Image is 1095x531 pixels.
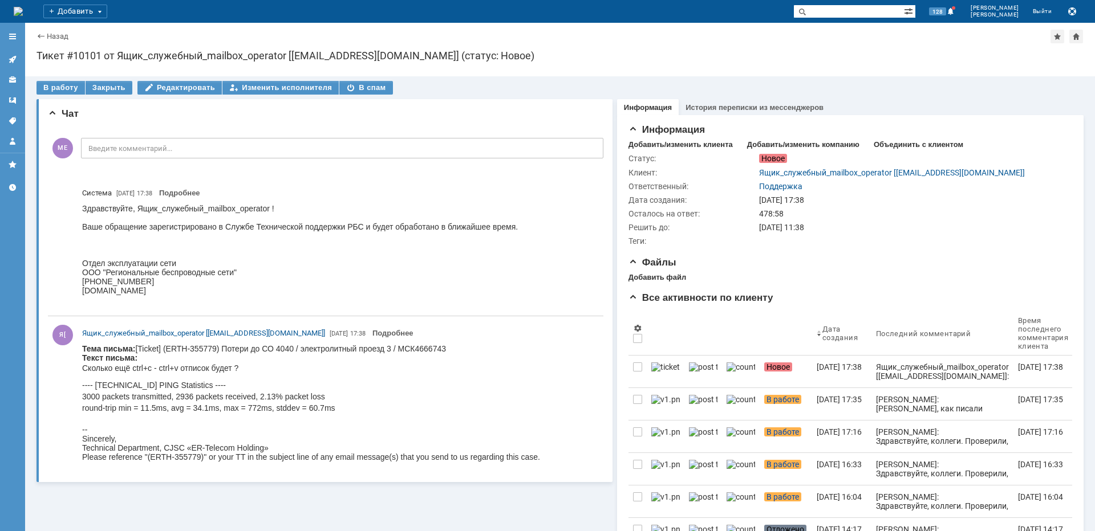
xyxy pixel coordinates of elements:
div: Добавить/изменить клиента [628,140,733,149]
a: Шаблоны комментариев [3,91,22,109]
a: [DATE] 16:04 [1013,485,1082,517]
a: [DATE] 17:16 [1013,420,1082,452]
div: Объединить с клиентом [874,140,963,149]
img: post ticket.png [689,460,717,469]
a: Назад [47,32,68,40]
img: counter.png [727,460,755,469]
div: [DATE] 17:16 [817,427,862,436]
div: Решить до: [628,223,757,232]
img: post ticket.png [689,427,717,436]
a: counter.png [722,453,760,485]
div: Дата создания: [628,195,757,205]
a: [DATE] 17:16 [812,420,871,452]
a: Теги [3,112,22,130]
a: [DATE] 17:38 [1013,356,1082,387]
div: [DATE] 17:35 [1018,395,1063,404]
a: v1.png [647,485,684,517]
div: Теги: [628,236,757,246]
a: Ящик_служебный_mailbox_operator [[EMAIL_ADDRESS][DOMAIN_NAME]] [82,328,325,339]
div: Осталось на ответ: [628,209,757,218]
span: Файлы [628,257,676,268]
a: [PERSON_NAME]: [PERSON_NAME], как писали многократно ранее, на нашей сети проблем нет. При каждом... [871,388,1013,420]
a: v1.png [647,420,684,452]
a: В работе [760,453,812,485]
a: [DATE] 16:33 [812,453,871,485]
img: post ticket.png [689,395,717,404]
div: Добавить [43,5,107,18]
a: Мой профиль [3,132,22,150]
div: 478:58 [759,209,1065,218]
div: Добавить в избранное [1051,30,1064,43]
a: post ticket.png [684,420,722,452]
a: ticket_notification.png [647,356,684,387]
a: Активности [3,50,22,68]
a: История переписки из мессенджеров [686,103,824,112]
img: v1.png [651,395,680,404]
img: post ticket.png [689,362,717,371]
span: Система [82,189,112,197]
span: 128 [929,7,946,15]
img: logo [14,7,23,16]
div: Последний комментарий [876,329,971,338]
div: [PERSON_NAME]: Здравствуйте, коллеги. Проверили, канал работает штатно,потерь и прерываний не фик... [876,460,1009,514]
a: Новое [760,356,812,387]
span: [DATE] 11:38 [759,223,804,232]
a: Информация [624,103,672,112]
img: v1.png [651,460,680,469]
a: post ticket.png [684,388,722,420]
div: Ответственный: [628,182,757,191]
span: [PERSON_NAME] [971,5,1019,11]
a: counter.png [722,356,760,387]
img: v1.png [651,492,680,501]
a: Подробнее [159,189,200,197]
span: Все активности по клиенту [628,292,773,303]
span: МЕ [52,138,73,158]
a: post ticket.png [684,453,722,485]
div: Статус: [628,154,757,163]
a: post ticket.png [684,485,722,517]
span: 17:38 [350,330,366,337]
div: Добавить файл [628,273,686,282]
img: ticket_notification.png [651,362,680,371]
button: Сохранить лог [1065,5,1079,18]
div: [PERSON_NAME]: [PERSON_NAME], как писали многократно ранее, на нашей сети проблем нет. При каждом... [876,395,1009,459]
div: [DATE] 17:38 [817,362,862,371]
span: В работе [764,395,801,404]
a: [PERSON_NAME]: Здравствуйте, коллеги. Проверили, канал работает штатно,потерь и прерываний не фик... [871,420,1013,452]
img: counter.png [727,362,755,371]
img: post ticket.png [689,492,717,501]
a: v1.png [647,388,684,420]
div: Время последнего комментария клиента [1018,316,1068,350]
span: [PERSON_NAME] [971,11,1019,18]
span: Информация [628,124,705,135]
div: [DATE] 16:04 [817,492,862,501]
a: Клиенты [3,71,22,89]
a: [DATE] 17:35 [1013,388,1082,420]
img: v1.png [651,427,680,436]
a: counter.png [722,420,760,452]
span: [DATE] [330,330,348,337]
th: Время последнего комментария клиента [1013,312,1082,356]
a: [PERSON_NAME]: Здравствуйте, коллеги. Проверили, канал работает штатно,потерь и прерываний не фик... [871,453,1013,485]
a: v1.png [647,453,684,485]
img: counter.png [727,427,755,436]
span: Чат [48,108,79,119]
img: counter.png [727,492,755,501]
a: [DATE] 16:33 [1013,453,1082,485]
div: [DATE] 16:33 [1018,460,1063,469]
a: post ticket.png [684,356,722,387]
span: Система [82,187,112,199]
div: [DATE] 16:33 [817,460,862,469]
span: [DATE] [116,190,135,197]
span: В работе [764,460,801,469]
span: Новое [759,154,787,163]
a: Подробнее [372,329,413,337]
a: counter.png [722,485,760,517]
span: Расширенный поиск [904,5,915,16]
span: 17:38 [137,190,152,197]
a: [DATE] 17:38 [812,356,871,387]
a: [DATE] 17:35 [812,388,871,420]
a: [PERSON_NAME]: Здравствуйте, коллеги. Проверили, канал работает штатно,потерь и прерываний не фик... [871,485,1013,517]
span: В работе [764,427,801,436]
div: [PERSON_NAME]: Здравствуйте, коллеги. Проверили, канал работает штатно,потерь и прерываний не фик... [876,427,1009,482]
